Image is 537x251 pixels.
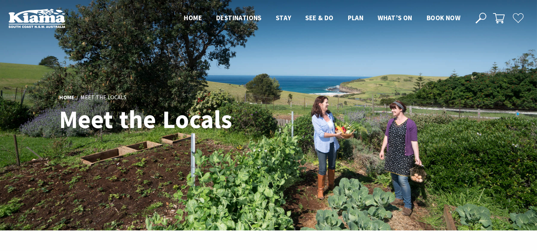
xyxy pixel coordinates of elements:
span: What’s On [378,13,412,22]
nav: Main Menu [177,12,467,24]
span: Plan [348,13,364,22]
li: Meet the Locals [81,93,126,102]
span: Home [184,13,202,22]
h1: Meet the Locals [59,106,260,133]
img: Kiama Logo [9,9,65,28]
a: Home [59,94,75,101]
span: Destinations [216,13,262,22]
span: See & Do [305,13,333,22]
span: Stay [276,13,291,22]
span: Book now [427,13,460,22]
